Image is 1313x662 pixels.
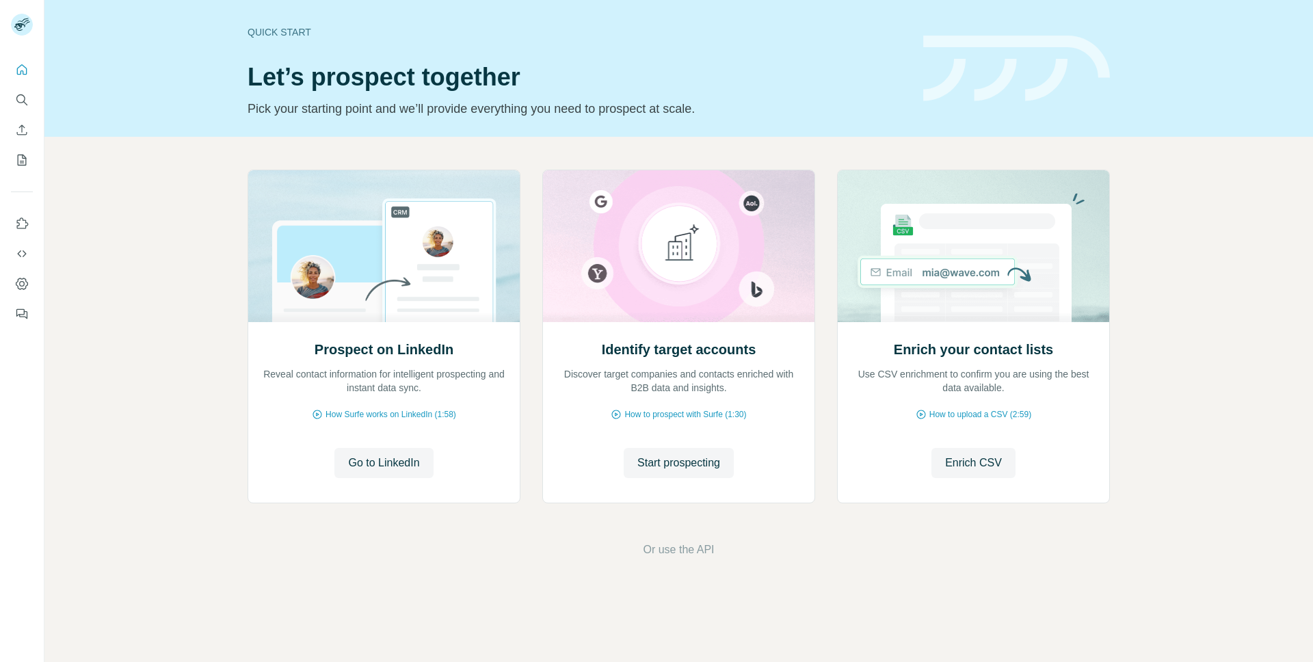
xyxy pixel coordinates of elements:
button: Feedback [11,302,33,326]
img: Enrich your contact lists [837,170,1110,322]
button: Or use the API [643,542,714,558]
h2: Enrich your contact lists [894,340,1053,359]
img: Prospect on LinkedIn [248,170,520,322]
button: Dashboard [11,272,33,296]
span: How to prospect with Surfe (1:30) [624,408,746,421]
button: Use Surfe API [11,241,33,266]
div: Quick start [248,25,907,39]
span: Enrich CSV [945,455,1002,471]
span: How to upload a CSV (2:59) [929,408,1031,421]
button: Enrich CSV [11,118,33,142]
button: My lists [11,148,33,172]
p: Discover target companies and contacts enriched with B2B data and insights. [557,367,801,395]
h2: Identify target accounts [602,340,756,359]
button: Start prospecting [624,448,734,478]
span: How Surfe works on LinkedIn (1:58) [326,408,456,421]
p: Use CSV enrichment to confirm you are using the best data available. [851,367,1096,395]
img: Identify target accounts [542,170,815,322]
img: banner [923,36,1110,102]
p: Reveal contact information for intelligent prospecting and instant data sync. [262,367,506,395]
h1: Let’s prospect together [248,64,907,91]
span: Go to LinkedIn [348,455,419,471]
button: Go to LinkedIn [334,448,433,478]
button: Enrich CSV [931,448,1016,478]
span: Start prospecting [637,455,720,471]
button: Search [11,88,33,112]
p: Pick your starting point and we’ll provide everything you need to prospect at scale. [248,99,907,118]
button: Use Surfe on LinkedIn [11,211,33,236]
button: Quick start [11,57,33,82]
h2: Prospect on LinkedIn [315,340,453,359]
